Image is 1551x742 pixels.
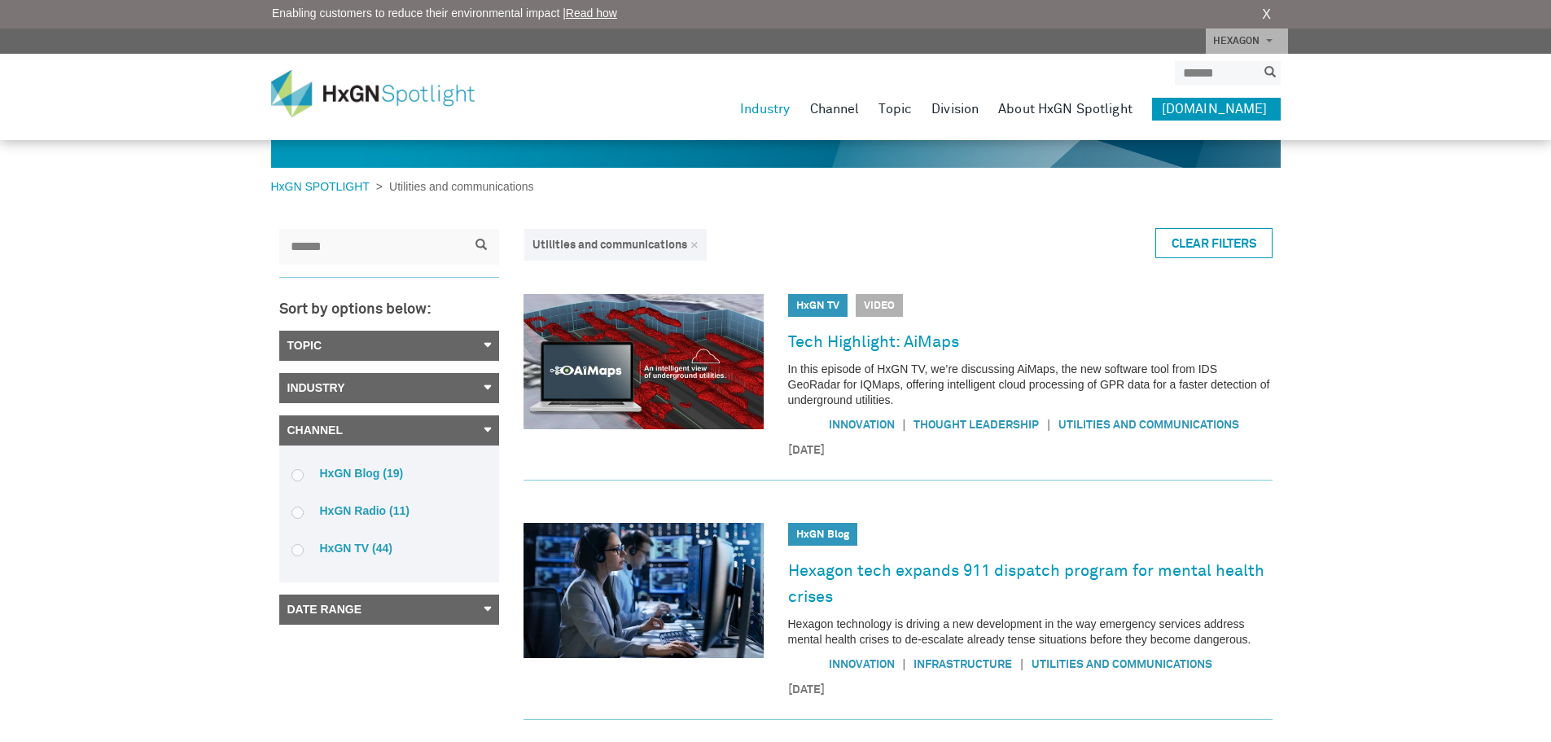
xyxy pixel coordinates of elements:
[740,98,791,121] a: Industry
[895,656,914,673] span: |
[788,558,1273,611] a: Hexagon tech expands 911 dispatch program for mental health crises
[931,98,979,121] a: Division
[271,178,534,195] div: >
[532,239,687,251] span: Utilities and communications
[291,503,487,518] label: HxGN Radio (11)
[788,362,1273,408] p: In this episode of HxGN TV, we’re discussing AiMaps, the new software tool from IDS GeoRadar for ...
[279,331,499,361] a: Topic
[810,98,860,121] a: Channel
[914,659,1012,670] a: Infrastructure
[878,98,912,121] a: Topic
[1155,228,1273,258] a: Clear Filters
[1032,659,1212,670] a: Utilities and communications
[998,98,1133,121] a: About HxGN Spotlight
[788,617,1273,648] p: Hexagon technology is driving a new development in the way emergency services address mental heal...
[1152,98,1281,121] a: [DOMAIN_NAME]
[1262,5,1271,24] a: X
[895,416,914,433] span: |
[829,419,895,431] a: Innovation
[829,659,895,670] a: Innovation
[271,70,499,117] img: HxGN Spotlight
[788,682,1273,699] time: [DATE]
[796,301,839,311] a: HxGN TV
[271,180,376,193] a: HxGN SPOTLIGHT
[272,5,617,22] span: Enabling customers to reduce their environmental impact |
[279,302,499,318] h3: Sort by options below:
[291,541,487,555] label: HxGN TV (44)
[856,294,903,317] span: Video
[566,7,617,20] a: Read how
[1206,29,1288,54] a: HEXAGON
[291,466,487,481] label: HxGN Blog (19)
[524,523,764,658] img: Hexagon tech expands 911 dispatch program for mental health crises
[796,529,849,540] a: HxGN Blog
[279,415,499,446] a: Channel
[788,329,959,355] a: Tech Highlight: AiMaps
[1039,416,1058,433] span: |
[279,595,499,625] a: Date Range
[524,294,764,429] img: Tech Highlight: AiMaps
[1058,419,1239,431] a: Utilities and communications
[788,442,1273,459] time: [DATE]
[279,373,499,403] a: Industry
[690,239,699,251] a: ×
[914,419,1039,431] a: Thought Leadership
[383,180,533,193] span: Utilities and communications
[1012,656,1032,673] span: |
